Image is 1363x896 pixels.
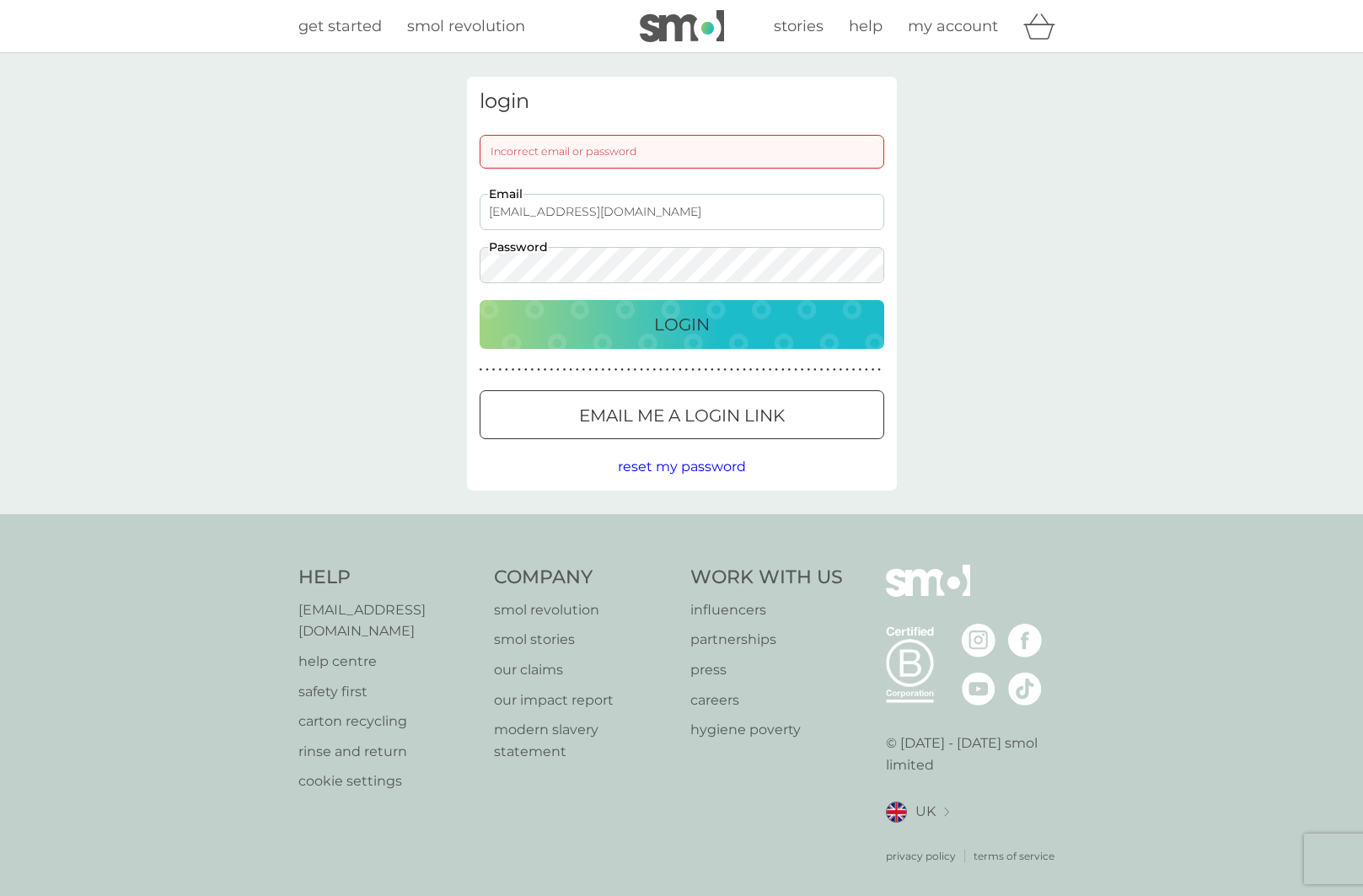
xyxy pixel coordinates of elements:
[618,456,746,478] button: reset my password
[807,366,810,374] p: ●
[852,366,856,374] p: ●
[576,366,579,374] p: ●
[480,300,884,349] button: Login
[690,565,843,591] h4: Work With Us
[595,366,598,374] p: ●
[486,366,489,374] p: ●
[690,719,843,741] a: hygiene poverty
[298,599,478,642] a: [EMAIL_ADDRESS][DOMAIN_NAME]
[524,366,528,374] p: ●
[608,366,611,374] p: ●
[826,366,829,374] p: ●
[865,366,868,374] p: ●
[518,366,521,374] p: ●
[962,672,995,706] img: visit the smol Youtube page
[666,366,669,374] p: ●
[685,366,689,374] p: ●
[494,629,673,651] a: smol stories
[679,366,682,374] p: ●
[537,366,540,374] p: ●
[298,17,382,35] span: get started
[849,14,883,39] a: help
[774,17,824,35] span: stories
[877,366,881,374] p: ●
[654,311,710,338] p: Login
[915,801,936,823] span: UK
[544,366,547,374] p: ●
[717,366,721,374] p: ●
[801,366,804,374] p: ●
[1008,624,1042,657] img: visit the smol Facebook page
[298,741,478,763] a: rinse and return
[730,366,733,374] p: ●
[647,366,650,374] p: ●
[788,366,792,374] p: ●
[781,366,785,374] p: ●
[652,366,656,374] p: ●
[298,651,478,673] p: help centre
[640,10,724,42] img: smol
[944,807,949,817] img: select a new location
[858,366,861,374] p: ●
[723,366,727,374] p: ●
[1008,672,1042,706] img: visit the smol Tiktok page
[833,366,836,374] p: ●
[494,689,673,711] a: our impact report
[563,366,566,374] p: ●
[886,848,956,864] a: privacy policy
[769,366,772,374] p: ●
[704,366,707,374] p: ●
[849,17,883,35] span: help
[640,366,643,374] p: ●
[556,366,560,374] p: ●
[775,366,778,374] p: ●
[494,719,673,762] a: modern slavery statement
[494,599,673,621] p: smol revolution
[749,366,753,374] p: ●
[494,565,673,591] h4: Company
[614,366,618,374] p: ●
[813,366,817,374] p: ●
[886,802,907,823] img: UK flag
[711,366,714,374] p: ●
[845,366,849,374] p: ●
[298,681,478,703] p: safety first
[531,366,534,374] p: ●
[872,366,875,374] p: ●
[298,770,478,792] a: cookie settings
[908,14,998,39] a: my account
[298,711,478,732] a: carton recycling
[690,629,843,651] a: partnerships
[691,366,695,374] p: ●
[494,659,673,681] a: our claims
[588,366,592,374] p: ●
[743,366,746,374] p: ●
[755,366,759,374] p: ●
[762,366,765,374] p: ●
[690,659,843,681] a: press
[550,366,553,374] p: ●
[774,14,824,39] a: stories
[498,366,502,374] p: ●
[690,689,843,711] p: careers
[737,366,740,374] p: ●
[512,366,515,374] p: ●
[840,366,843,374] p: ●
[886,565,970,622] img: smol
[690,599,843,621] a: influencers
[480,89,884,114] h3: login
[298,14,382,39] a: get started
[698,366,701,374] p: ●
[505,366,508,374] p: ●
[569,366,572,374] p: ●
